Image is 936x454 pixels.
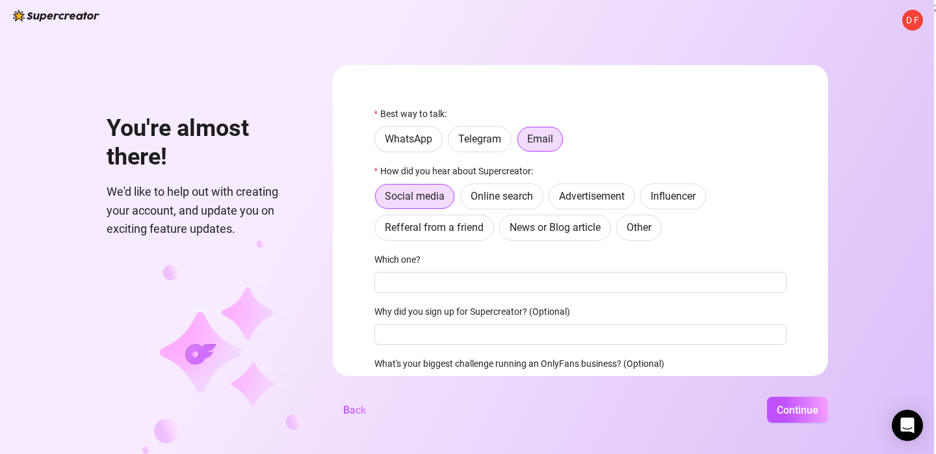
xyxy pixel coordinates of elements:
[374,164,541,178] label: How did you hear about Supercreator:
[892,410,923,441] div: Open Intercom Messenger
[471,190,533,202] span: Online search
[374,252,429,267] label: Which one?
[374,376,786,397] input: What's your biggest challenge running an OnlyFans business? (Optional)
[559,190,625,202] span: Advertisement
[374,324,786,345] input: Why did you sign up for Supercreator? (Optional)
[510,221,601,234] span: News or Blog article
[374,272,786,293] input: Which one?
[343,404,366,416] span: Back
[374,356,673,371] label: What's your biggest challenge running an OnlyFans business? (Optional)
[385,221,484,234] span: Refferal from a friend
[107,183,302,238] span: We'd like to help out with creating your account, and update you on exciting feature updates.
[527,133,553,145] span: Email
[107,114,302,171] h1: You're almost there!
[627,221,651,234] span: Other
[385,190,445,202] span: Social media
[767,397,828,423] button: Continue
[385,133,432,145] span: WhatsApp
[374,304,578,319] label: Why did you sign up for Supercreator? (Optional)
[374,107,455,121] label: Best way to talk:
[651,190,695,202] span: Influencer
[13,10,99,21] img: logo
[333,397,376,423] button: Back
[906,13,919,27] span: D F
[777,404,818,416] span: Continue
[458,133,501,145] span: Telegram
